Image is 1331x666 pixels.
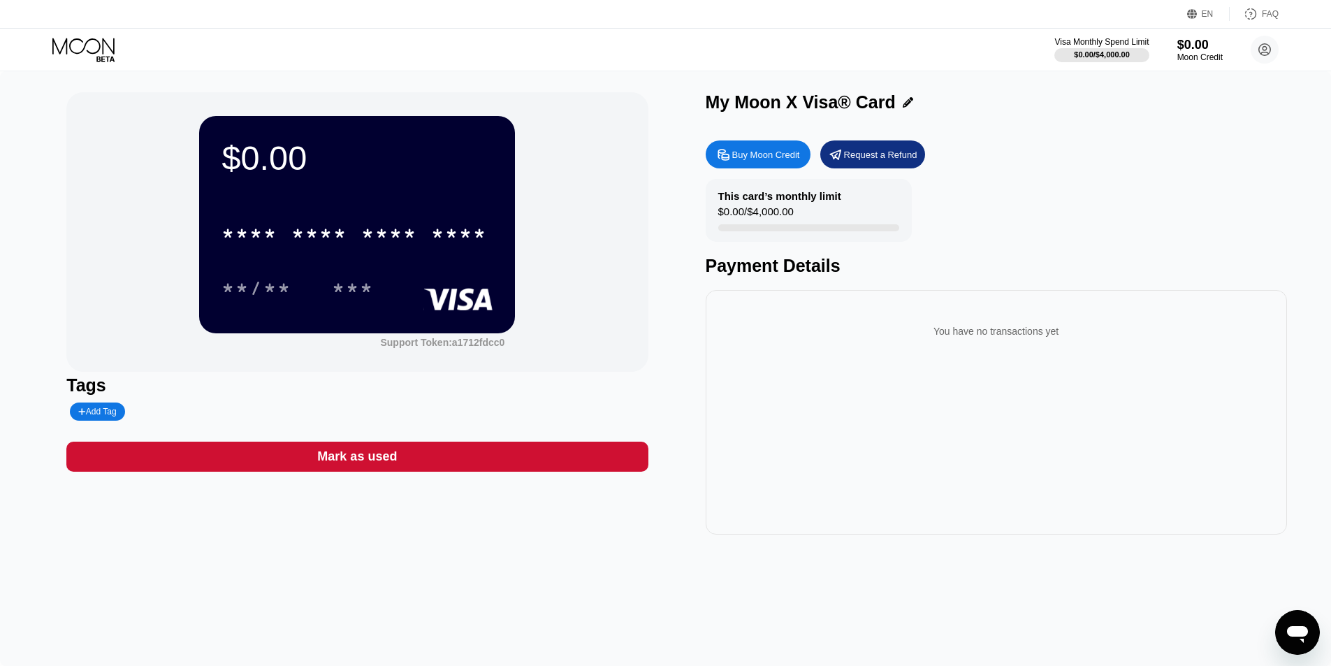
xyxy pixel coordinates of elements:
[380,337,504,348] div: Support Token:a1712fdcc0
[706,140,810,168] div: Buy Moon Credit
[78,407,116,417] div: Add Tag
[718,205,794,224] div: $0.00 / $4,000.00
[66,375,648,396] div: Tags
[718,190,841,202] div: This card’s monthly limit
[1177,38,1223,62] div: $0.00Moon Credit
[844,149,917,161] div: Request a Refund
[317,449,397,465] div: Mark as used
[1054,37,1149,62] div: Visa Monthly Spend Limit$0.00/$4,000.00
[717,312,1276,351] div: You have no transactions yet
[1054,37,1149,47] div: Visa Monthly Spend Limit
[1230,7,1279,21] div: FAQ
[221,138,493,178] div: $0.00
[1187,7,1230,21] div: EN
[380,337,504,348] div: Support Token: a1712fdcc0
[820,140,925,168] div: Request a Refund
[706,92,896,113] div: My Moon X Visa® Card
[1074,50,1130,59] div: $0.00 / $4,000.00
[1177,38,1223,52] div: $0.00
[1262,9,1279,19] div: FAQ
[66,442,648,472] div: Mark as used
[1177,52,1223,62] div: Moon Credit
[732,149,800,161] div: Buy Moon Credit
[706,256,1287,276] div: Payment Details
[70,403,124,421] div: Add Tag
[1202,9,1214,19] div: EN
[1275,610,1320,655] iframe: Button to launch messaging window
